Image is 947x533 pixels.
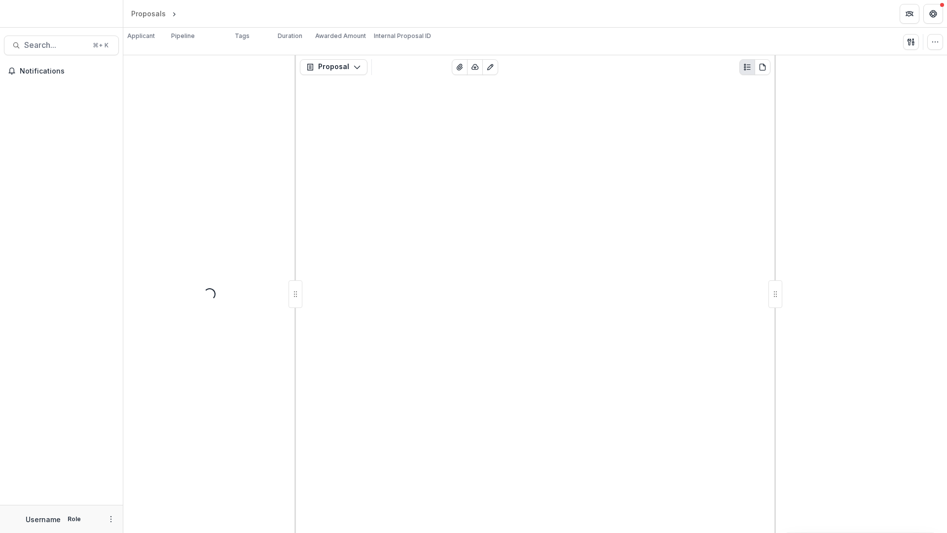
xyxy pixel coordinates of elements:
button: Search... [4,36,119,55]
p: Internal Proposal ID [374,32,431,40]
p: Tags [235,32,250,40]
nav: breadcrumb [127,6,220,21]
div: Proposals [131,8,166,19]
button: Proposal [300,59,367,75]
p: Duration [278,32,302,40]
p: Pipeline [171,32,195,40]
button: Edit as form [482,59,498,75]
button: Notifications [4,63,119,79]
button: More [105,513,117,525]
button: View Attached Files [452,59,468,75]
span: Notifications [20,67,115,76]
p: Role [65,515,84,524]
button: Get Help [923,4,943,24]
button: Partners [900,4,919,24]
p: Username [26,514,61,525]
button: Plaintext view [739,59,755,75]
p: Awarded Amount [315,32,366,40]
a: Proposals [127,6,170,21]
span: Search... [24,40,87,50]
div: ⌘ + K [91,40,110,51]
button: PDF view [755,59,770,75]
p: Applicant [127,32,155,40]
